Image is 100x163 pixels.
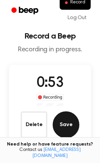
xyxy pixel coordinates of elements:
span: Contact us [4,147,96,159]
a: [EMAIL_ADDRESS][DOMAIN_NAME] [32,148,81,158]
a: Beep [7,4,44,17]
span: 0:53 [37,76,63,90]
a: Log Out [61,10,93,26]
p: Recording in progress. [5,46,95,54]
button: Delete Audio Record [21,111,47,138]
h1: Record a Beep [5,32,95,40]
button: Save Audio Record [53,111,79,138]
div: Recording [36,94,64,101]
